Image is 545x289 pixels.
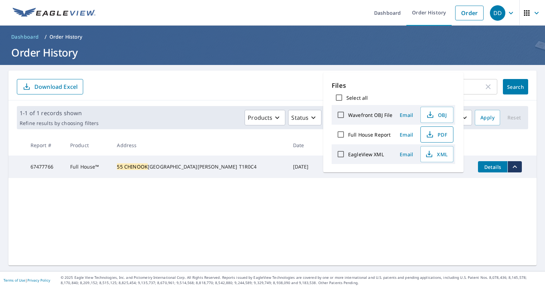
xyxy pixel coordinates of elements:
button: Search [503,79,528,94]
th: Address [111,135,287,156]
th: Date [287,135,319,156]
td: Full House™ [65,156,112,178]
a: Terms of Use [4,278,25,283]
button: OBJ [420,107,453,123]
span: Apply [480,113,494,122]
td: [DATE] [287,156,319,178]
a: Privacy Policy [27,278,50,283]
p: Download Excel [34,83,78,91]
th: Claim ID [319,135,355,156]
button: Apply [475,110,500,125]
a: Order [455,6,484,20]
label: EagleView XML [348,151,384,158]
span: Email [398,112,415,118]
div: DD [490,5,505,21]
div: [GEOGRAPHIC_DATA][PERSON_NAME] T1R0C4 [117,163,281,170]
span: XML [425,150,447,158]
p: Order History [49,33,82,40]
span: Search [509,84,523,90]
button: filesDropdownBtn-67477766 [507,161,522,172]
span: Email [398,131,415,138]
p: Products [248,113,272,122]
td: 67477766 [25,156,65,178]
p: 1-1 of 1 records shown [20,109,99,117]
span: OBJ [425,111,447,119]
img: EV Logo [13,8,95,18]
p: Files [332,81,455,90]
span: PDF [425,130,447,139]
button: detailsBtn-67477766 [478,161,507,172]
span: Dashboard [11,33,39,40]
span: Details [482,164,503,170]
th: Product [65,135,112,156]
button: Status [288,110,321,125]
button: Email [395,149,418,160]
li: / [45,33,47,41]
label: Full House Report [348,131,391,138]
nav: breadcrumb [8,31,537,42]
button: Email [395,110,418,120]
p: Status [291,113,308,122]
label: Wavefront OBJ File [348,112,392,118]
button: XML [420,146,453,162]
h1: Order History [8,45,537,60]
a: Dashboard [8,31,42,42]
button: PDF [420,126,453,143]
p: Refine results by choosing filters [20,120,99,126]
button: Products [245,110,285,125]
mark: 55 CHINOOK [117,163,148,170]
th: Report # [25,135,65,156]
span: Email [398,151,415,158]
label: Select all [346,94,368,101]
p: | [4,278,50,282]
button: Email [395,129,418,140]
p: © 2025 Eagle View Technologies, Inc. and Pictometry International Corp. All Rights Reserved. Repo... [61,275,541,285]
button: Download Excel [17,79,83,94]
